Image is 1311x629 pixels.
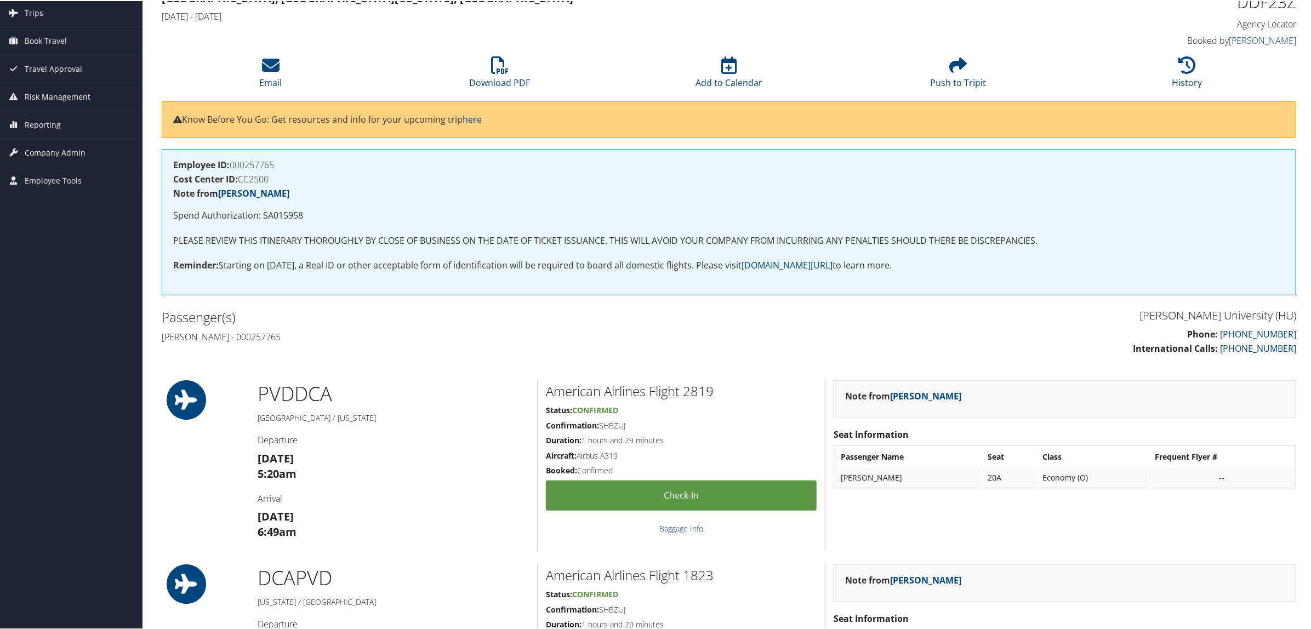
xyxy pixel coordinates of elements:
strong: Seat Information [834,427,909,439]
h3: [PERSON_NAME] University (HU) [737,307,1296,322]
h4: [PERSON_NAME] - 000257765 [162,330,721,342]
h4: Booked by [1025,33,1296,45]
strong: Employee ID: [173,158,230,170]
h5: Airbus A319 [546,449,817,460]
h4: 000257765 [173,159,1285,168]
a: [PHONE_NUMBER] [1220,341,1296,353]
strong: 6:49am [258,523,297,538]
h2: American Airlines Flight 1823 [546,565,817,584]
strong: Status: [546,588,572,598]
td: [PERSON_NAME] [835,467,981,487]
span: Employee Tools [25,166,82,193]
a: Push to Tripit [930,61,986,88]
p: Starting on [DATE], a Real ID or other acceptable form of identification will be required to boar... [173,258,1285,272]
a: here [463,112,482,124]
a: Add to Calendar [696,61,762,88]
span: Reporting [25,110,61,138]
th: Class [1038,446,1149,466]
h4: Arrival [258,491,529,504]
h4: Departure [258,433,529,445]
h5: [GEOGRAPHIC_DATA] / [US_STATE] [258,411,529,422]
a: Email [260,61,282,88]
span: Confirmed [572,404,618,414]
span: Company Admin [25,138,86,165]
strong: Duration: [546,618,582,628]
a: History [1172,61,1202,88]
span: Book Travel [25,26,67,54]
strong: International Calls: [1133,341,1218,353]
strong: Reminder: [173,258,219,270]
strong: Status: [546,404,572,414]
strong: Note from [173,186,289,198]
h4: [DATE] - [DATE] [162,9,1008,21]
h2: American Airlines Flight 2819 [546,381,817,399]
strong: Cost Center ID: [173,172,238,184]
strong: Confirmation: [546,603,599,614]
th: Frequent Flyer # [1150,446,1295,466]
a: [PERSON_NAME] [218,186,289,198]
h4: CC2500 [173,174,1285,182]
a: [PERSON_NAME] [1229,33,1296,45]
strong: Note from [845,389,961,401]
th: Passenger Name [835,446,981,466]
strong: 5:20am [258,465,297,480]
span: Confirmed [572,588,618,598]
a: [DOMAIN_NAME][URL] [742,258,833,270]
p: Spend Authorization: SA015958 [173,208,1285,222]
strong: Note from [845,573,961,585]
span: Travel Approval [25,54,82,82]
h1: DCA PVD [258,563,529,591]
h5: SHBZUJ [546,419,817,430]
h5: 1 hours and 29 minutes [546,434,817,445]
h2: Passenger(s) [162,307,721,325]
h4: Agency Locator [1025,17,1296,29]
h5: [US_STATE] / [GEOGRAPHIC_DATA] [258,596,529,607]
strong: Confirmation: [546,419,599,430]
strong: Phone: [1187,327,1218,339]
p: PLEASE REVIEW THIS ITINERARY THOROUGHLY BY CLOSE OF BUSINESS ON THE DATE OF TICKET ISSUANCE. THIS... [173,233,1285,247]
a: [PERSON_NAME] [890,389,961,401]
strong: Aircraft: [546,449,577,460]
h5: Confirmed [546,464,817,475]
a: [PERSON_NAME] [890,573,961,585]
td: 20A [982,467,1036,487]
strong: Booked: [546,464,577,474]
strong: Duration: [546,434,582,444]
h5: SHBZUJ [546,603,817,614]
div: -- [1155,472,1289,482]
td: Economy (O) [1038,467,1149,487]
span: Risk Management [25,82,90,110]
a: Check-in [546,479,817,510]
a: [PHONE_NUMBER] [1220,327,1296,339]
h1: PVD DCA [258,379,529,407]
a: Baggage Info [659,522,703,533]
strong: [DATE] [258,508,294,523]
h4: Departure [258,617,529,629]
strong: Seat Information [834,611,909,624]
p: Know Before You Go: Get resources and info for your upcoming trip [173,112,1285,126]
th: Seat [982,446,1036,466]
a: Download PDF [470,61,531,88]
h5: 1 hours and 20 minutes [546,618,817,629]
strong: [DATE] [258,450,294,465]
